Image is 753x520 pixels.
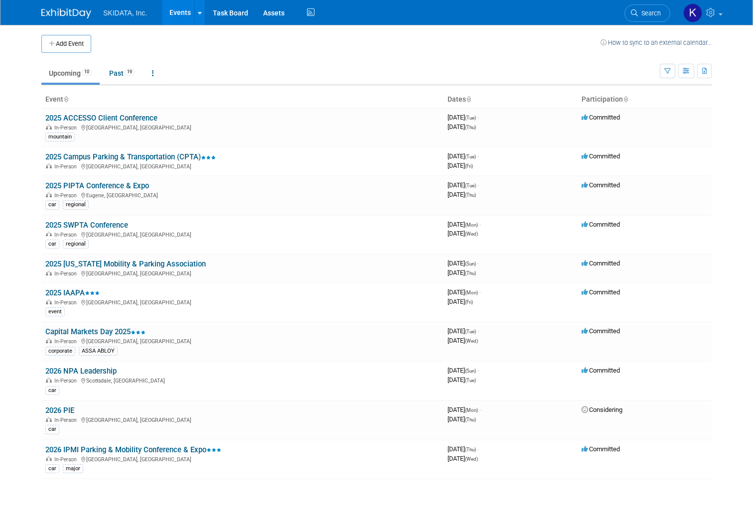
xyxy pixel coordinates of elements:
span: - [479,406,481,413]
a: 2025 SWPTA Conference [45,221,128,230]
span: (Tue) [465,154,476,159]
span: [DATE] [448,181,479,189]
a: Sort by Participation Type [623,95,628,103]
span: [DATE] [448,123,476,130]
img: In-Person Event [46,232,52,237]
span: (Thu) [465,125,476,130]
div: corporate [45,347,75,356]
span: (Thu) [465,270,476,276]
span: 19 [124,68,135,76]
a: Upcoming10 [41,64,100,83]
span: [DATE] [448,376,476,384]
span: In-Person [54,338,80,345]
span: Committed [582,260,620,267]
span: In-Person [54,417,80,423]
div: car [45,464,59,473]
img: In-Person Event [46,417,52,422]
span: (Fri) [465,163,473,169]
span: Search [638,9,661,17]
a: 2025 IAAPA [45,288,100,297]
a: 2025 Campus Parking & Transportation (CPTA) [45,152,216,161]
div: mountain [45,132,75,141]
span: (Fri) [465,299,473,305]
div: [GEOGRAPHIC_DATA], [GEOGRAPHIC_DATA] [45,337,440,345]
span: [DATE] [448,152,479,160]
span: - [479,288,481,296]
span: [DATE] [448,327,479,335]
span: [DATE] [448,367,479,374]
span: Committed [582,152,620,160]
span: - [477,367,479,374]
a: Capital Markets Day 2025 [45,327,146,336]
th: Dates [444,91,578,108]
span: (Tue) [465,115,476,121]
div: event [45,307,65,316]
div: [GEOGRAPHIC_DATA], [GEOGRAPHIC_DATA] [45,415,440,423]
span: (Thu) [465,192,476,198]
div: major [63,464,83,473]
span: [DATE] [448,191,476,198]
img: Kim Masoner [683,3,702,22]
span: - [477,152,479,160]
a: 2025 PIPTA Conference & Expo [45,181,149,190]
span: [DATE] [448,415,476,423]
button: Add Event [41,35,91,53]
span: Committed [582,288,620,296]
span: [DATE] [448,445,479,453]
span: [DATE] [448,260,479,267]
span: In-Person [54,299,80,306]
span: Committed [582,445,620,453]
span: [DATE] [448,337,478,344]
span: (Tue) [465,378,476,383]
span: Committed [582,114,620,121]
a: How to sync to an external calendar... [601,39,712,46]
span: [DATE] [448,406,481,413]
a: Search [624,4,670,22]
span: [DATE] [448,269,476,276]
span: In-Person [54,125,80,131]
span: [DATE] [448,230,478,237]
div: car [45,425,59,434]
span: [DATE] [448,288,481,296]
span: In-Person [54,232,80,238]
div: [GEOGRAPHIC_DATA], [GEOGRAPHIC_DATA] [45,123,440,131]
span: In-Person [54,456,80,463]
span: - [477,114,479,121]
div: ASSA ABLOY [79,347,118,356]
div: car [45,386,59,395]
span: - [477,260,479,267]
div: car [45,240,59,249]
span: (Wed) [465,338,478,344]
span: - [477,445,479,453]
div: Scottsdale, [GEOGRAPHIC_DATA] [45,376,440,384]
span: Committed [582,221,620,228]
span: (Wed) [465,231,478,237]
span: - [477,181,479,189]
div: regional [63,240,89,249]
span: (Thu) [465,447,476,452]
span: (Mon) [465,290,478,295]
span: (Thu) [465,417,476,422]
span: [DATE] [448,455,478,462]
img: In-Person Event [46,125,52,130]
span: In-Person [54,163,80,170]
div: Eugene, [GEOGRAPHIC_DATA] [45,191,440,199]
div: [GEOGRAPHIC_DATA], [GEOGRAPHIC_DATA] [45,230,440,238]
span: (Sun) [465,261,476,266]
span: (Wed) [465,456,478,462]
a: 2026 PIE [45,406,74,415]
span: In-Person [54,270,80,277]
span: In-Person [54,192,80,199]
span: (Mon) [465,222,478,228]
span: [DATE] [448,298,473,305]
div: [GEOGRAPHIC_DATA], [GEOGRAPHIC_DATA] [45,298,440,306]
span: (Sun) [465,368,476,374]
span: Considering [582,406,622,413]
th: Participation [578,91,712,108]
span: 10 [81,68,92,76]
span: [DATE] [448,162,473,169]
img: ExhibitDay [41,8,91,18]
span: In-Person [54,378,80,384]
span: (Tue) [465,183,476,188]
span: Committed [582,181,620,189]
